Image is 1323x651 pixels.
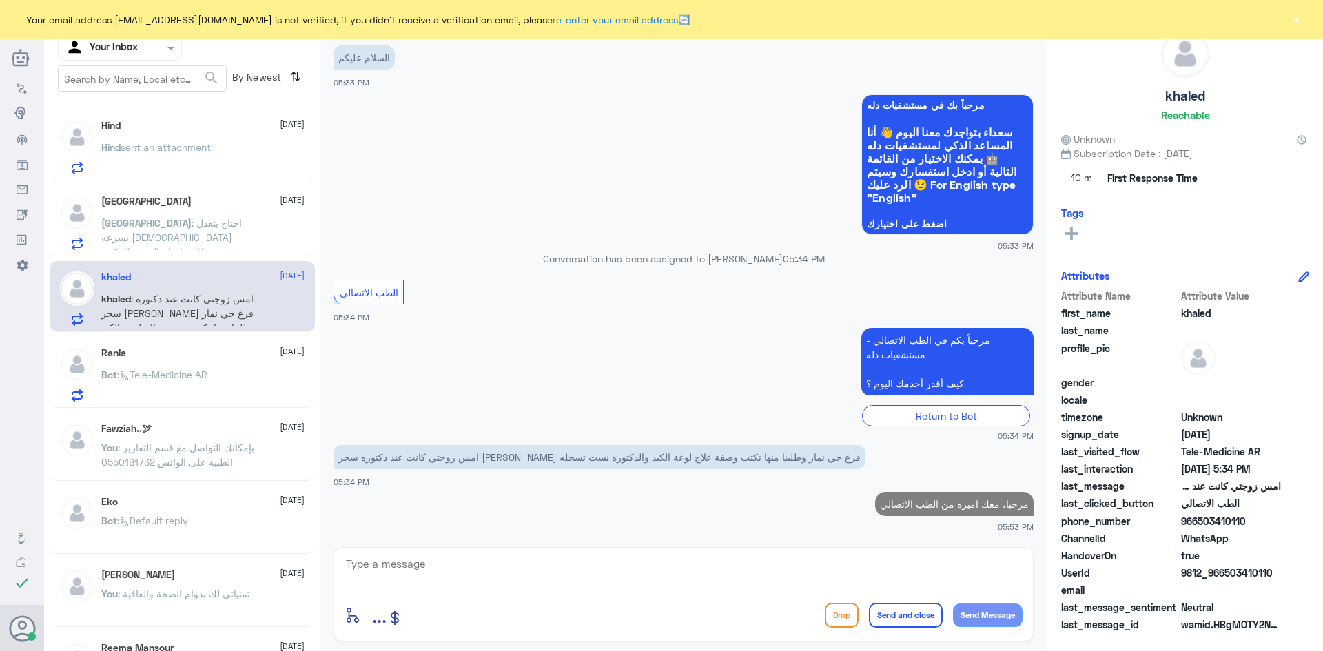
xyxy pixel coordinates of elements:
[1061,323,1178,338] span: last_name
[1061,531,1178,546] span: ChannelId
[1162,30,1209,77] img: defaultAdmin.png
[867,100,1028,111] span: مرحباً بك في مستشفيات دله
[1181,566,1281,580] span: 9812_966503410110
[998,521,1034,533] span: 05:53 PM
[334,477,369,486] span: 05:34 PM
[1181,444,1281,459] span: Tele-Medicine AR
[101,271,131,283] h5: khaled
[1289,12,1302,26] button: ×
[1061,496,1178,510] span: last_clicked_button
[1181,410,1281,424] span: Unknown
[227,65,285,93] span: By Newest
[1181,514,1281,528] span: 966503410110
[280,269,305,282] span: [DATE]
[1181,496,1281,510] span: الطب الاتصالي
[783,253,825,265] span: 05:34 PM
[101,196,192,207] h5: Haifa
[875,492,1034,516] p: 13/10/2025, 5:53 PM
[1061,583,1178,597] span: email
[280,118,305,130] span: [DATE]
[1161,109,1210,121] h6: Reachable
[101,369,117,380] span: Bot
[1061,146,1309,161] span: Subscription Date : [DATE]
[101,293,256,348] span: : امس زوجتي كانت عند دكتوره سحر [PERSON_NAME] فرع حي نمار وطلبنا منها تكتب وصفة علاج لوعة الكبد و...
[60,347,94,382] img: defaultAdmin.png
[101,442,254,468] span: : بإمكانك التواصل مع قسم التقارير الطبية على الواتس 0550181732
[1181,462,1281,476] span: 2025-10-13T14:34:38.275Z
[1181,479,1281,493] span: امس زوجتي كانت عند دكتوره سحر القطان فرع حي نمار وطلبنا منها تكتب وصفة علاج لوعة الكبد والدكتوره ...
[334,45,395,70] p: 13/10/2025, 5:33 PM
[1061,617,1178,632] span: last_message_id
[101,293,131,304] span: khaled
[861,328,1034,395] p: 13/10/2025, 5:34 PM
[14,575,30,591] i: check
[1181,531,1281,546] span: 2
[1061,269,1110,282] h6: Attributes
[1061,132,1115,146] span: Unknown
[280,421,305,433] span: [DATE]
[1181,583,1281,597] span: null
[1165,88,1205,104] h5: khaled
[9,615,35,641] button: Avatar
[1061,427,1178,442] span: signup_date
[1181,617,1281,632] span: wamid.HBgMOTY2NTAzNDEwMTEwFQIAEhgUM0FBRTJCODJGMUYzMjNGNjYwOTQA
[867,218,1028,229] span: اضغط على اختيارك
[1107,171,1198,185] span: First Response Time
[372,599,387,630] button: ...
[1061,566,1178,580] span: UserId
[59,66,226,91] input: Search by Name, Local etc…
[1061,462,1178,476] span: last_interaction
[1061,548,1178,563] span: HandoverOn
[280,494,305,506] span: [DATE]
[953,603,1023,627] button: Send Message
[101,217,242,258] span: : احتاج يتعدل بسرعه [DEMOGRAPHIC_DATA] يعافيك احتاج التقرير للدكتور
[372,602,387,627] span: ...
[1181,341,1216,375] img: defaultAdmin.png
[101,217,192,229] span: [GEOGRAPHIC_DATA]
[203,70,220,86] span: search
[998,240,1034,251] span: 05:33 PM
[101,141,121,153] span: Hind
[1181,427,1281,442] span: 2025-10-13T14:33:50.097Z
[101,496,118,508] h5: Eko
[1181,393,1281,407] span: null
[867,125,1028,204] span: سعداء بتواجدك معنا اليوم 👋 أنا المساعد الذكي لمستشفيات دله 🤖 يمكنك الاختيار من القائمة التالية أو...
[118,588,250,599] span: : تمنياتي لك بدوام الصحة والعافية
[101,442,118,453] span: You
[1061,600,1178,614] span: last_message_sentiment
[1061,444,1178,459] span: last_visited_flow
[1061,514,1178,528] span: phone_number
[60,196,94,230] img: defaultAdmin.png
[26,12,690,27] span: Your email address [EMAIL_ADDRESS][DOMAIN_NAME] is not verified, if you didn't receive a verifica...
[60,496,94,530] img: defaultAdmin.png
[280,194,305,206] span: [DATE]
[825,603,859,628] button: Drop
[280,567,305,579] span: [DATE]
[1181,306,1281,320] span: khaled
[1181,548,1281,563] span: true
[334,313,369,322] span: 05:34 PM
[117,369,207,380] span: : Tele-Medicine AR
[334,251,1034,266] p: Conversation has been assigned to [PERSON_NAME]
[334,78,369,87] span: 05:33 PM
[862,405,1030,426] div: Return to Bot
[101,515,117,526] span: Bot
[101,588,118,599] span: You
[1061,289,1178,303] span: Attribute Name
[117,515,188,526] span: : Default reply
[121,141,211,153] span: sent an attachment
[1181,600,1281,614] span: 0
[1061,375,1178,390] span: gender
[998,430,1034,442] span: 05:34 PM
[1181,289,1281,303] span: Attribute Value
[553,14,678,25] a: re-enter your email address
[101,347,126,359] h5: Rania
[101,569,175,581] h5: Mohammed ALRASHED
[1181,375,1281,390] span: null
[1061,207,1084,219] h6: Tags
[869,603,943,628] button: Send and close
[1061,393,1178,407] span: locale
[60,423,94,457] img: defaultAdmin.png
[1061,341,1178,373] span: profile_pic
[280,345,305,358] span: [DATE]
